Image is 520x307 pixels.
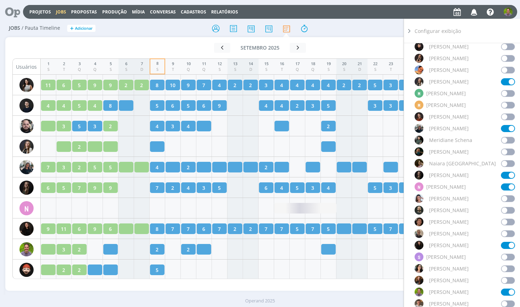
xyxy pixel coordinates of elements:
span: 6 [202,102,205,109]
span: [PERSON_NAME] [429,171,469,179]
div: S [327,67,331,73]
img: C [19,98,34,113]
span: 3 [389,81,392,89]
span: 4 [187,123,190,130]
a: Relatórios [211,9,238,15]
div: 15 [264,61,268,67]
span: 2 [233,225,236,233]
span: 3 [62,246,65,253]
div: S [218,67,222,73]
div: Q [295,67,300,73]
span: 6 [202,225,205,233]
div: D [140,67,143,73]
span: 7 [265,225,267,233]
a: Conversas [150,9,176,15]
div: T [389,67,393,73]
span: 5 [296,184,299,192]
span: 7 [280,225,283,233]
span: 3 [202,184,205,192]
div: 21 [358,61,362,67]
span: [PERSON_NAME] [429,66,469,74]
div: S [342,67,346,73]
span: 2 [78,266,81,274]
span: 8 [156,81,158,89]
span: 5 [78,123,81,130]
span: 9 [93,184,96,192]
div: 18 [311,61,315,67]
span: + [70,25,74,32]
span: 5 [374,225,376,233]
span: [PERSON_NAME] [426,101,466,109]
img: L [415,66,423,74]
span: [PERSON_NAME] [429,241,469,249]
span: 6 [265,184,267,192]
img: G [19,119,34,133]
span: 2 [233,81,236,89]
span: 4 [218,81,221,89]
button: Projetos [27,9,53,15]
img: L [415,54,423,63]
button: Produção [100,9,129,15]
span: 3 [62,164,65,171]
span: 9 [187,81,190,89]
span: 7 [389,225,392,233]
button: Relatórios [209,9,240,15]
a: Mídia [132,9,145,15]
span: [PERSON_NAME] [429,195,469,202]
div: 17 [295,61,300,67]
div: T [63,67,65,73]
span: 5 [327,102,330,109]
span: 11 [45,81,51,89]
span: 7 [187,225,190,233]
img: M [415,124,423,133]
span: 8 [109,102,112,109]
div: Q [78,67,81,73]
div: Usuários [13,59,40,75]
span: 6 [109,225,112,233]
span: 7 [47,164,50,171]
div: Q [311,67,315,73]
span: 4 [311,81,314,89]
img: L [415,77,423,86]
div: Q [202,67,206,73]
span: 5 [156,102,158,109]
span: 2 [78,143,81,150]
span: 5 [78,102,81,109]
div: 5 [110,61,112,67]
span: 4 [327,184,330,192]
a: Jobs [56,9,66,15]
span: 9 [93,81,96,89]
span: 2 [296,102,299,109]
span: 2 [249,225,252,233]
img: N [415,194,423,203]
img: T [415,264,423,273]
div: 11 [202,61,206,67]
span: 2 [187,164,190,171]
span: 4 [62,102,65,109]
button: setembro 2025 [230,43,290,53]
div: M [415,101,423,109]
img: M [19,160,34,174]
div: 4 [93,61,97,67]
span: Meridiane Schena [429,136,472,144]
span: 2 [249,81,252,89]
span: 4 [156,164,158,171]
div: 19 [327,61,331,67]
span: 6 [47,184,50,192]
span: [PERSON_NAME] [429,277,469,284]
span: 4 [280,184,283,192]
a: Produção [102,9,127,15]
span: Cadastros [181,9,206,15]
div: D [358,67,362,73]
span: 7 [171,225,174,233]
span: / Pauta Timeline [22,25,60,31]
div: S [233,67,237,73]
img: T [415,276,423,285]
img: L [415,42,423,51]
div: S [125,67,127,73]
img: C [19,78,34,92]
span: 8 [156,225,158,233]
div: 16 [280,61,284,67]
div: 3 [78,61,81,67]
div: Q [93,67,97,73]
